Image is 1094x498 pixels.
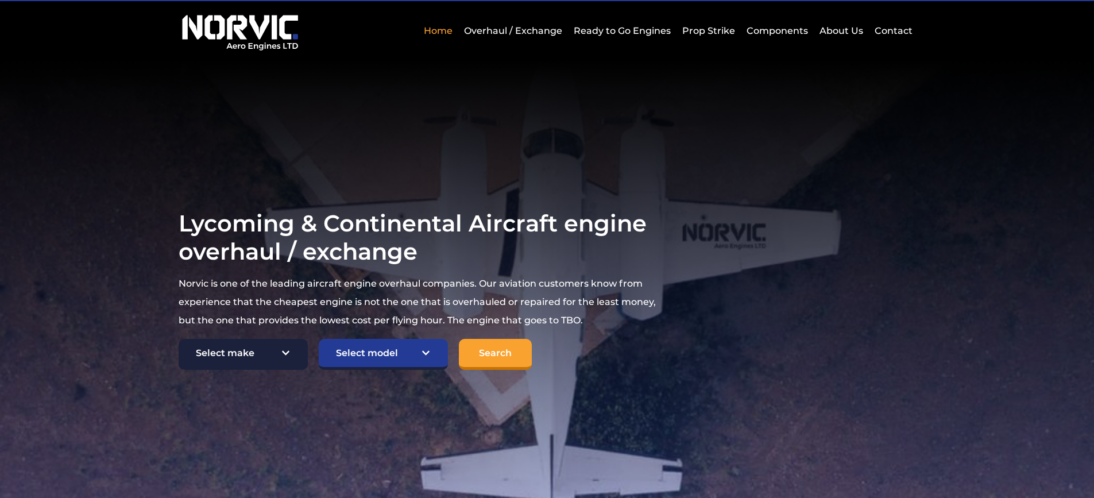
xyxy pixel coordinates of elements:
[459,339,532,370] input: Search
[872,17,913,45] a: Contact
[817,17,866,45] a: About Us
[571,17,674,45] a: Ready to Go Engines
[421,17,455,45] a: Home
[744,17,811,45] a: Components
[179,275,658,330] p: Norvic is one of the leading aircraft engine overhaul companies. Our aviation customers know from...
[179,209,658,265] h1: Lycoming & Continental Aircraft engine overhaul / exchange
[461,17,565,45] a: Overhaul / Exchange
[179,10,301,51] img: Norvic Aero Engines logo
[679,17,738,45] a: Prop Strike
